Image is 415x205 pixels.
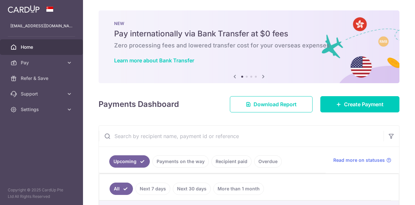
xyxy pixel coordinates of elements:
[99,98,179,110] h4: Payments Dashboard
[173,183,211,195] a: Next 30 days
[152,155,209,168] a: Payments on the way
[99,126,384,147] input: Search by recipient name, payment id or reference
[213,183,264,195] a: More than 1 month
[10,23,73,29] p: [EMAIL_ADDRESS][DOMAIN_NAME]
[21,59,64,66] span: Pay
[320,96,399,112] a: Create Payment
[114,29,384,39] h5: Pay internationally via Bank Transfer at $0 fees
[21,44,64,50] span: Home
[8,5,40,13] img: CardUp
[99,10,399,83] img: Bank transfer banner
[333,157,385,163] span: Read more on statuses
[136,183,170,195] a: Next 7 days
[230,96,313,112] a: Download Report
[254,100,297,108] span: Download Report
[254,155,282,168] a: Overdue
[21,106,64,113] span: Settings
[114,21,384,26] p: NEW
[211,155,252,168] a: Recipient paid
[114,42,384,49] h6: Zero processing fees and lowered transfer cost for your overseas expenses
[21,91,64,97] span: Support
[114,57,194,64] a: Learn more about Bank Transfer
[110,183,133,195] a: All
[21,75,64,82] span: Refer & Save
[333,157,391,163] a: Read more on statuses
[344,100,384,108] span: Create Payment
[109,155,150,168] a: Upcoming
